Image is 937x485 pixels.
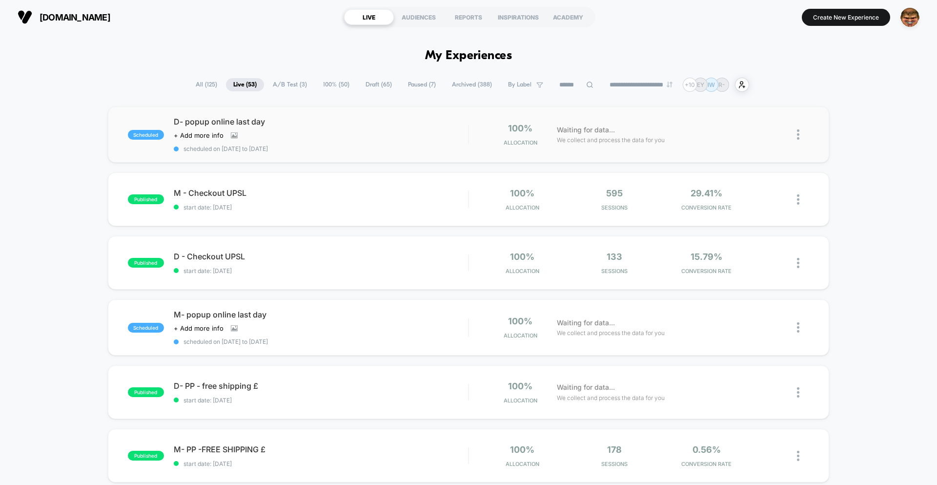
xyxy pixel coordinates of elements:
[174,131,224,139] span: + Add more info
[508,381,532,391] span: 100%
[797,451,799,461] img: close
[663,268,750,274] span: CONVERSION RATE
[504,397,537,404] span: Allocation
[445,78,499,91] span: Archived ( 388 )
[174,252,468,261] span: D - Checkout UPSL
[571,461,658,467] span: Sessions
[174,204,468,211] span: start date: [DATE]
[663,461,750,467] span: CONVERSION RATE
[718,81,725,88] p: R-
[557,125,615,135] span: Waiting for data...
[15,9,113,25] button: [DOMAIN_NAME]
[504,332,537,339] span: Allocation
[174,188,468,198] span: M - Checkout UPSL
[444,9,493,25] div: REPORTS
[174,324,224,332] span: + Add more info
[691,252,722,262] span: 15.79%
[543,9,593,25] div: ACADEMY
[802,9,890,26] button: Create New Experience
[174,145,468,152] span: scheduled on [DATE] to [DATE]
[607,444,622,455] span: 178
[683,78,697,92] div: + 10
[128,194,164,204] span: published
[797,194,799,205] img: close
[344,9,394,25] div: LIVE
[40,12,110,22] span: [DOMAIN_NAME]
[174,267,468,274] span: start date: [DATE]
[900,8,919,27] img: ppic
[401,78,443,91] span: Paused ( 7 )
[506,461,539,467] span: Allocation
[557,317,615,328] span: Waiting for data...
[188,78,224,91] span: All ( 125 )
[506,204,539,211] span: Allocation
[128,387,164,397] span: published
[128,323,164,333] span: scheduled
[557,382,615,393] span: Waiting for data...
[174,338,468,345] span: scheduled on [DATE] to [DATE]
[510,444,534,455] span: 100%
[508,123,532,133] span: 100%
[265,78,314,91] span: A/B Test ( 3 )
[128,258,164,268] span: published
[708,81,715,88] p: IW
[571,204,658,211] span: Sessions
[128,130,164,140] span: scheduled
[18,10,32,24] img: Visually logo
[425,49,512,63] h1: My Experiences
[607,252,622,262] span: 133
[557,135,665,145] span: We collect and process the data for you
[174,460,468,467] span: start date: [DATE]
[797,129,799,140] img: close
[557,393,665,402] span: We collect and process the data for you
[128,451,164,461] span: published
[493,9,543,25] div: INSPIRATIONS
[693,444,721,455] span: 0.56%
[571,268,658,274] span: Sessions
[174,397,468,404] span: start date: [DATE]
[358,78,399,91] span: Draft ( 65 )
[174,444,468,454] span: M- PP -FREE SHIPPING £
[504,139,537,146] span: Allocation
[691,188,722,198] span: 29.41%
[797,258,799,268] img: close
[510,188,534,198] span: 100%
[697,81,704,88] p: EY
[557,328,665,337] span: We collect and process the data for you
[797,387,799,398] img: close
[226,78,264,91] span: Live ( 53 )
[508,316,532,326] span: 100%
[667,82,672,87] img: end
[606,188,623,198] span: 595
[174,310,468,319] span: M- popup online last day
[510,252,534,262] span: 100%
[174,117,468,127] span: D- popup online last day
[663,204,750,211] span: CONVERSION RATE
[174,381,468,391] span: D- PP - free shipping £
[897,7,922,27] button: ppic
[797,322,799,333] img: close
[316,78,357,91] span: 100% ( 50 )
[508,81,531,88] span: By Label
[394,9,444,25] div: AUDIENCES
[506,268,539,274] span: Allocation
